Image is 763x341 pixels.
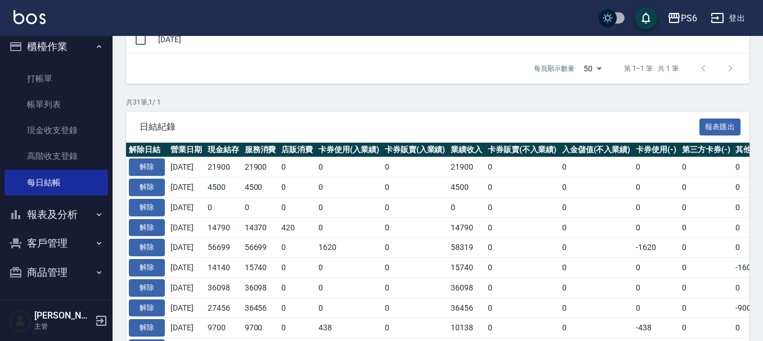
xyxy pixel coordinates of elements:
[316,157,382,178] td: 0
[485,157,559,178] td: 0
[559,258,634,278] td: 0
[155,26,749,53] td: [DATE]
[279,258,316,278] td: 0
[279,143,316,157] th: 店販消費
[448,143,485,157] th: 業績收入
[129,259,165,276] button: 解除
[242,298,279,318] td: 36456
[559,197,634,217] td: 0
[168,157,205,178] td: [DATE]
[382,318,448,338] td: 0
[129,319,165,337] button: 解除
[242,217,279,238] td: 14370
[129,219,165,237] button: 解除
[485,258,559,278] td: 0
[559,143,634,157] th: 入金儲值(不入業績)
[448,238,485,258] td: 58319
[279,217,316,238] td: 420
[382,197,448,217] td: 0
[699,121,741,131] a: 報表匯出
[316,217,382,238] td: 0
[205,143,242,157] th: 現金結存
[382,278,448,298] td: 0
[633,278,679,298] td: 0
[205,157,242,178] td: 21900
[485,238,559,258] td: 0
[9,310,32,332] img: Person
[679,298,733,318] td: 0
[205,197,242,217] td: 0
[5,117,108,143] a: 現金收支登錄
[448,258,485,278] td: 15740
[448,157,485,178] td: 21900
[279,178,316,198] td: 0
[242,197,279,217] td: 0
[279,157,316,178] td: 0
[382,157,448,178] td: 0
[316,278,382,298] td: 0
[559,217,634,238] td: 0
[5,66,108,92] a: 打帳單
[279,278,316,298] td: 0
[126,143,168,157] th: 解除日結
[279,298,316,318] td: 0
[679,197,733,217] td: 0
[5,170,108,195] a: 每日結帳
[485,278,559,298] td: 0
[559,178,634,198] td: 0
[242,143,279,157] th: 服務消費
[316,143,382,157] th: 卡券使用(入業績)
[382,178,448,198] td: 0
[579,53,606,84] div: 50
[633,143,679,157] th: 卡券使用(-)
[5,143,108,169] a: 高階收支登錄
[129,279,165,297] button: 解除
[559,278,634,298] td: 0
[679,143,733,157] th: 第三方卡券(-)
[448,197,485,217] td: 0
[205,278,242,298] td: 36098
[635,7,657,29] button: save
[168,238,205,258] td: [DATE]
[34,321,92,331] p: 主管
[448,178,485,198] td: 4500
[633,178,679,198] td: 0
[559,318,634,338] td: 0
[205,217,242,238] td: 14790
[279,238,316,258] td: 0
[242,238,279,258] td: 56699
[168,298,205,318] td: [DATE]
[168,197,205,217] td: [DATE]
[205,258,242,278] td: 14140
[679,238,733,258] td: 0
[485,197,559,217] td: 0
[5,32,108,61] button: 櫃檯作業
[485,298,559,318] td: 0
[129,158,165,176] button: 解除
[633,217,679,238] td: 0
[140,121,699,133] span: 日結紀錄
[316,318,382,338] td: 438
[624,63,679,74] p: 第 1–1 筆 共 1 筆
[205,298,242,318] td: 27456
[316,178,382,198] td: 0
[242,258,279,278] td: 15740
[485,217,559,238] td: 0
[633,298,679,318] td: 0
[242,318,279,338] td: 9700
[534,63,575,74] p: 每頁顯示數量
[706,8,749,29] button: 登出
[679,217,733,238] td: 0
[205,238,242,258] td: 56699
[34,310,92,321] h5: [PERSON_NAME]
[242,178,279,198] td: 4500
[679,258,733,278] td: 0
[699,119,741,136] button: 報表匯出
[382,298,448,318] td: 0
[633,258,679,278] td: 0
[485,318,559,338] td: 0
[168,278,205,298] td: [DATE]
[681,11,697,25] div: PS6
[129,239,165,256] button: 解除
[633,197,679,217] td: 0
